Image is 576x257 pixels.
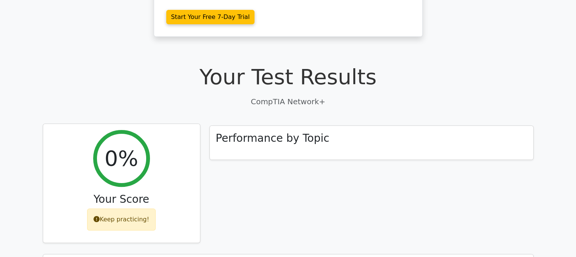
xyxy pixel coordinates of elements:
[105,146,138,171] h2: 0%
[43,96,534,107] p: CompTIA Network+
[87,208,156,230] div: Keep practicing!
[166,10,255,24] a: Start Your Free 7-Day Trial
[216,132,329,145] h3: Performance by Topic
[49,193,194,206] h3: Your Score
[43,64,534,89] h1: Your Test Results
